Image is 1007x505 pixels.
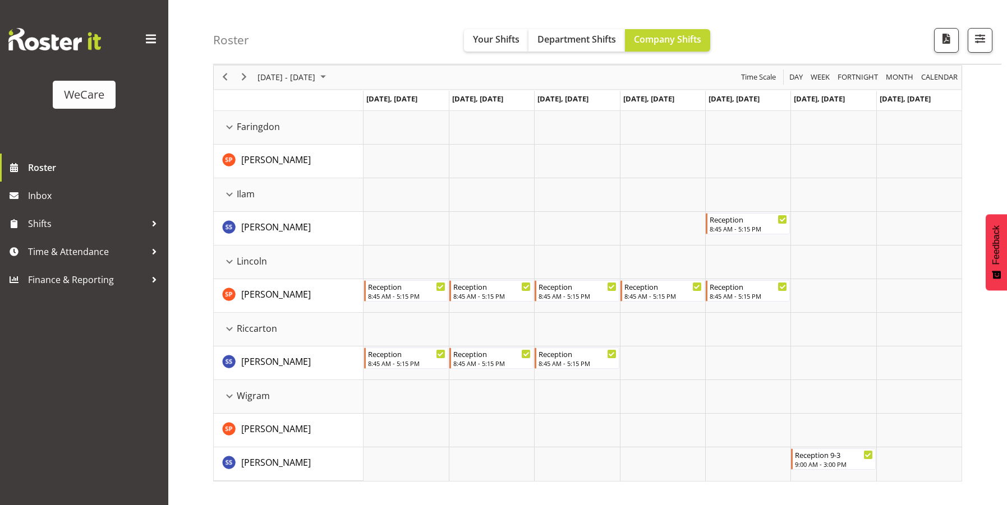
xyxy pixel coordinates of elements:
[214,447,364,481] td: Savanna Samson resource
[919,70,960,84] button: Month
[885,70,914,84] span: Month
[537,33,616,45] span: Department Shifts
[28,271,146,288] span: Finance & Reporting
[453,281,531,292] div: Reception
[254,66,333,89] div: September 08 - 14, 2025
[452,94,503,104] span: [DATE], [DATE]
[624,281,702,292] div: Reception
[241,456,311,469] span: [PERSON_NAME]
[213,65,962,481] div: Timeline Week of September 8, 2025
[241,423,311,435] span: [PERSON_NAME]
[214,414,364,447] td: Samantha Poultney resource
[453,291,531,300] div: 8:45 AM - 5:15 PM
[214,346,364,380] td: Savanna Samson resource
[241,456,311,469] a: [PERSON_NAME]
[539,359,616,368] div: 8:45 AM - 5:15 PM
[237,120,280,133] span: Faringdon
[237,254,267,268] span: Lincoln
[537,94,588,104] span: [DATE], [DATE]
[884,70,916,84] button: Timeline Month
[241,355,311,368] span: [PERSON_NAME]
[453,359,531,368] div: 8:45 AM - 5:15 PM
[64,86,104,103] div: WeCare
[740,70,777,84] span: Time Scale
[539,291,616,300] div: 8:45 AM - 5:15 PM
[234,66,254,89] div: next period
[809,70,832,84] button: Timeline Week
[237,322,277,335] span: Riccarton
[368,359,445,368] div: 8:45 AM - 5:15 PM
[535,348,619,369] div: Savanna Samson"s event - Reception Begin From Wednesday, September 10, 2025 at 8:45:00 AM GMT+12:...
[368,291,445,300] div: 8:45 AM - 5:15 PM
[215,66,234,89] div: previous period
[968,28,992,53] button: Filter Shifts
[528,29,625,52] button: Department Shifts
[364,280,448,302] div: Samantha Poultney"s event - Reception Begin From Monday, September 8, 2025 at 8:45:00 AM GMT+12:0...
[464,29,528,52] button: Your Shifts
[241,153,311,166] a: [PERSON_NAME]
[706,213,790,234] div: Savanna Samson"s event - Reception Begin From Friday, September 12, 2025 at 8:45:00 AM GMT+12:00 ...
[28,215,146,232] span: Shifts
[237,187,255,201] span: Ilam
[241,220,311,234] a: [PERSON_NAME]
[241,422,311,435] a: [PERSON_NAME]
[214,178,364,212] td: Ilam resource
[788,70,805,84] button: Timeline Day
[710,281,787,292] div: Reception
[634,33,701,45] span: Company Shifts
[706,280,790,302] div: Samantha Poultney"s event - Reception Begin From Friday, September 12, 2025 at 8:45:00 AM GMT+12:...
[241,355,311,368] a: [PERSON_NAME]
[810,70,831,84] span: Week
[623,94,674,104] span: [DATE], [DATE]
[934,28,959,53] button: Download a PDF of the roster according to the set date range.
[709,94,760,104] span: [DATE], [DATE]
[28,243,146,260] span: Time & Attendance
[920,70,959,84] span: calendar
[364,111,962,481] table: Timeline Week of September 8, 2025
[28,159,163,176] span: Roster
[256,70,316,84] span: [DATE] - [DATE]
[788,70,804,84] span: Day
[539,281,616,292] div: Reception
[795,460,872,469] div: 9:00 AM - 3:00 PM
[791,448,875,470] div: Savanna Samson"s event - Reception 9-3 Begin From Saturday, September 13, 2025 at 9:00:00 AM GMT+...
[218,70,233,84] button: Previous
[710,291,787,300] div: 8:45 AM - 5:15 PM
[473,33,519,45] span: Your Shifts
[364,348,448,369] div: Savanna Samson"s event - Reception Begin From Monday, September 8, 2025 at 8:45:00 AM GMT+12:00 E...
[368,281,445,292] div: Reception
[739,70,778,84] button: Time Scale
[237,389,270,402] span: Wigram
[836,70,880,84] button: Fortnight
[8,28,101,50] img: Rosterit website logo
[237,70,252,84] button: Next
[214,212,364,245] td: Savanna Samson resource
[535,280,619,302] div: Samantha Poultney"s event - Reception Begin From Wednesday, September 10, 2025 at 8:45:00 AM GMT+...
[986,214,1007,290] button: Feedback - Show survey
[366,94,417,104] span: [DATE], [DATE]
[241,288,311,301] a: [PERSON_NAME]
[625,29,710,52] button: Company Shifts
[241,154,311,166] span: [PERSON_NAME]
[880,94,931,104] span: [DATE], [DATE]
[213,34,249,47] h4: Roster
[241,221,311,233] span: [PERSON_NAME]
[453,348,531,359] div: Reception
[794,94,845,104] span: [DATE], [DATE]
[449,280,534,302] div: Samantha Poultney"s event - Reception Begin From Tuesday, September 9, 2025 at 8:45:00 AM GMT+12:...
[368,348,445,359] div: Reception
[214,313,364,346] td: Riccarton resource
[28,187,163,204] span: Inbox
[836,70,879,84] span: Fortnight
[991,225,1001,265] span: Feedback
[214,145,364,178] td: Samantha Poultney resource
[214,279,364,313] td: Samantha Poultney resource
[256,70,331,84] button: September 2025
[710,214,787,225] div: Reception
[449,348,534,369] div: Savanna Samson"s event - Reception Begin From Tuesday, September 9, 2025 at 8:45:00 AM GMT+12:00 ...
[620,280,705,302] div: Samantha Poultney"s event - Reception Begin From Thursday, September 11, 2025 at 8:45:00 AM GMT+1...
[214,380,364,414] td: Wigram resource
[710,224,787,233] div: 8:45 AM - 5:15 PM
[214,245,364,279] td: Lincoln resource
